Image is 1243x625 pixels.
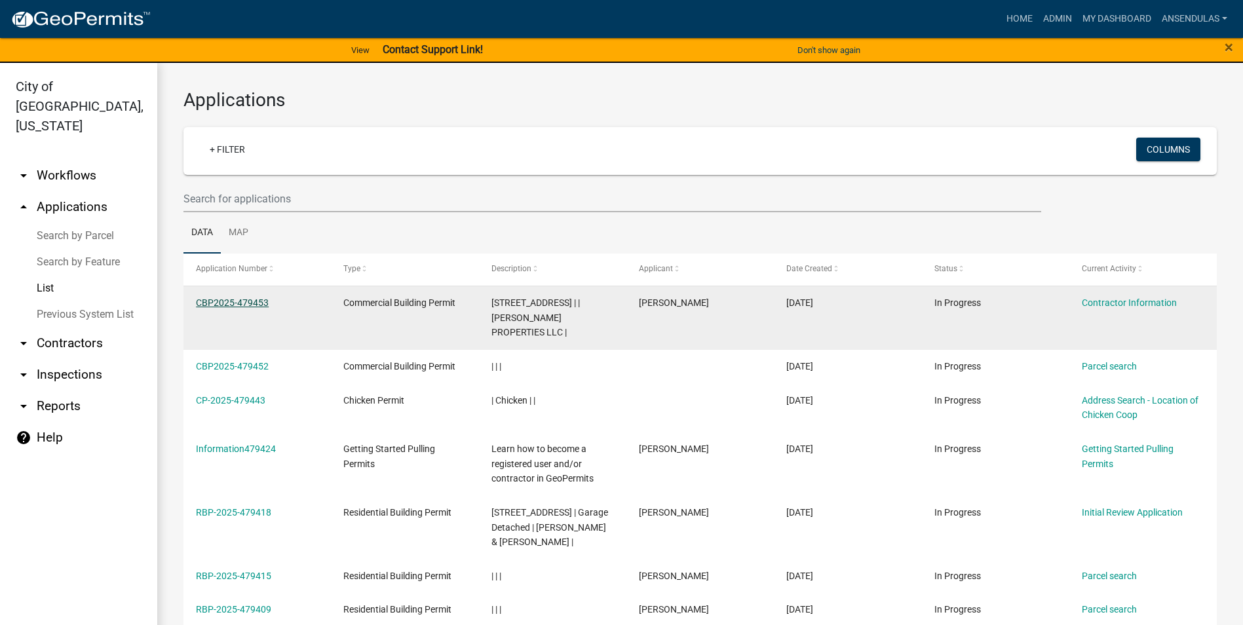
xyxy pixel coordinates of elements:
span: Learn how to become a registered user and/or contractor in GeoPermits [491,444,594,484]
datatable-header-cell: Description [479,254,626,285]
a: Information479424 [196,444,276,454]
a: Contractor Information [1082,297,1177,308]
a: Data [183,212,221,254]
span: 09/16/2025 [786,395,813,406]
span: Residential Building Permit [343,507,451,518]
span: 09/16/2025 [786,604,813,615]
a: RBP-2025-479415 [196,571,271,581]
datatable-header-cell: Type [331,254,478,285]
a: Address Search - Location of Chicken Coop [1082,395,1198,421]
span: In Progress [934,297,981,308]
button: Close [1225,39,1233,55]
button: Don't show again [792,39,866,61]
span: Brian Schwab [639,444,709,454]
span: 09/16/2025 [786,507,813,518]
a: My Dashboard [1077,7,1157,31]
button: Columns [1136,138,1200,161]
i: arrow_drop_down [16,168,31,183]
a: CBP2025-479452 [196,361,269,371]
span: Brian Schwab [639,604,709,615]
h3: Applications [183,89,1217,111]
i: arrow_drop_up [16,199,31,215]
span: Commercial Building Permit [343,361,455,371]
i: arrow_drop_down [16,367,31,383]
span: 09/16/2025 [786,444,813,454]
span: In Progress [934,507,981,518]
a: ansendulas [1157,7,1233,31]
span: In Progress [934,395,981,406]
a: Home [1001,7,1038,31]
a: Parcel search [1082,571,1137,581]
span: | Chicken | | [491,395,535,406]
a: Parcel search [1082,604,1137,615]
span: Brian Schwab [639,507,709,518]
a: + Filter [199,138,256,161]
span: Applicant [639,264,673,273]
a: Map [221,212,256,254]
span: 09/16/2025 [786,361,813,371]
datatable-header-cell: Date Created [774,254,921,285]
span: Current Activity [1082,264,1136,273]
span: Jordan Swenson [639,297,709,308]
a: Getting Started Pulling Permits [1082,444,1174,469]
span: 09/16/2025 [786,297,813,308]
span: Residential Building Permit [343,604,451,615]
input: Search for applications [183,185,1041,212]
span: | | | [491,604,501,615]
span: | | | [491,361,501,371]
datatable-header-cell: Status [921,254,1069,285]
span: Type [343,264,360,273]
span: Application Number [196,264,267,273]
a: CP-2025-479443 [196,395,265,406]
a: View [346,39,375,61]
span: Description [491,264,531,273]
span: | | | [491,571,501,581]
a: RBP-2025-479409 [196,604,271,615]
datatable-header-cell: Applicant [626,254,774,285]
a: Admin [1038,7,1077,31]
span: Chicken Permit [343,395,404,406]
span: Date Created [786,264,832,273]
i: arrow_drop_down [16,398,31,414]
span: 28 WOODLAND DR | Garage Detached | THOMAS R & KATHLEEN A BERG | [491,507,608,548]
span: 2000 BROADWAY ST S | | SCHUMM PROPERTIES LLC | [491,297,580,338]
span: × [1225,38,1233,56]
a: Parcel search [1082,361,1137,371]
a: RBP-2025-479418 [196,507,271,518]
span: 09/16/2025 [786,571,813,581]
i: arrow_drop_down [16,335,31,351]
span: Getting Started Pulling Permits [343,444,435,469]
span: Commercial Building Permit [343,297,455,308]
span: Residential Building Permit [343,571,451,581]
span: In Progress [934,571,981,581]
span: Status [934,264,957,273]
span: In Progress [934,361,981,371]
span: Brian Schwab [639,571,709,581]
strong: Contact Support Link! [383,43,483,56]
datatable-header-cell: Current Activity [1069,254,1217,285]
span: In Progress [934,444,981,454]
datatable-header-cell: Application Number [183,254,331,285]
a: Initial Review Application [1082,507,1183,518]
a: CBP2025-479453 [196,297,269,308]
span: In Progress [934,604,981,615]
i: help [16,430,31,445]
